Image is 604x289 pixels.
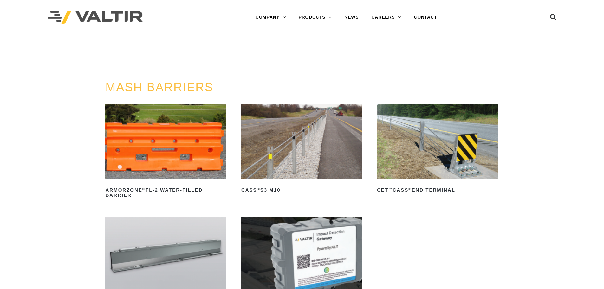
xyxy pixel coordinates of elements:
h2: ArmorZone TL-2 Water-Filled Barrier [105,185,226,200]
sup: ® [408,187,412,191]
h2: CET CASS End Terminal [377,185,498,195]
a: ArmorZone®TL-2 Water-Filled Barrier [105,104,226,200]
a: CONTACT [407,11,443,24]
a: CASS®S3 M10 [241,104,362,195]
a: NEWS [338,11,365,24]
a: PRODUCTS [292,11,338,24]
sup: ® [257,187,260,191]
a: CET™CASS®End Terminal [377,104,498,195]
img: Valtir [48,11,143,24]
h2: CASS S3 M10 [241,185,362,195]
sup: ® [142,187,146,191]
a: CAREERS [365,11,407,24]
a: MASH BARRIERS [105,81,213,94]
sup: ™ [388,187,393,191]
a: COMPANY [249,11,292,24]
